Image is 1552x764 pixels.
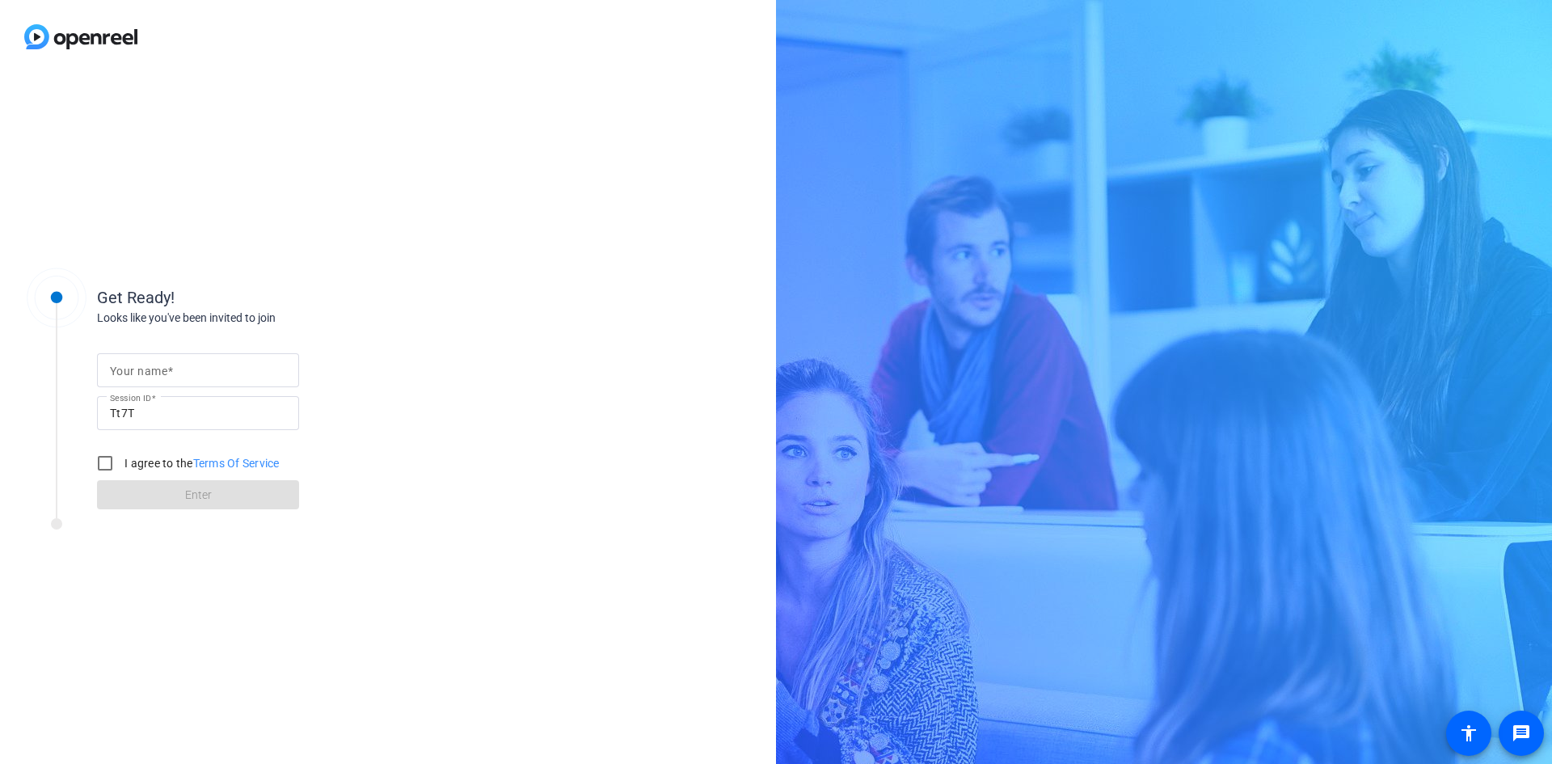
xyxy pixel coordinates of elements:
[121,455,280,471] label: I agree to the
[193,457,280,470] a: Terms Of Service
[97,285,420,310] div: Get Ready!
[1512,724,1531,743] mat-icon: message
[110,393,151,403] mat-label: Session ID
[97,310,420,327] div: Looks like you've been invited to join
[110,365,167,378] mat-label: Your name
[1459,724,1478,743] mat-icon: accessibility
